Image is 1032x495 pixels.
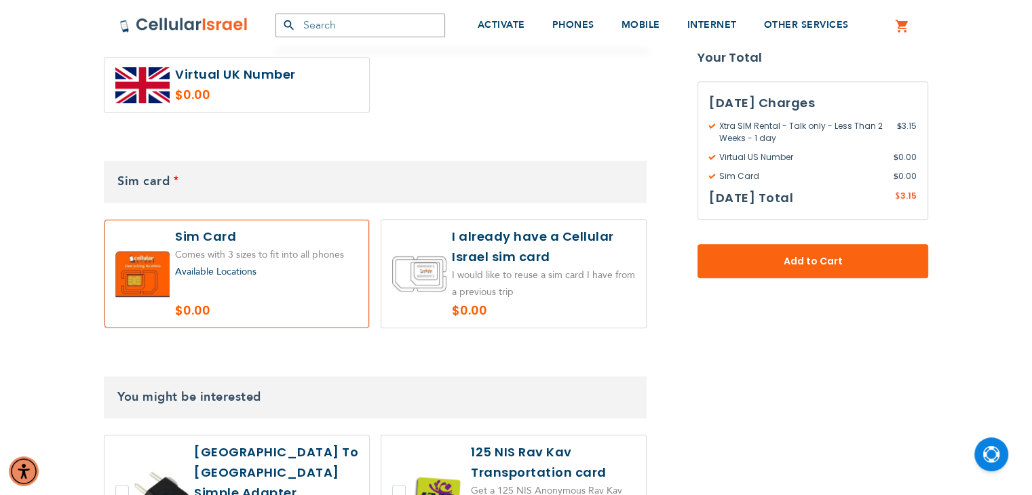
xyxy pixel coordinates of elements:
span: Xtra SIM Rental - Talk only - Less Than 2 Weeks - 1 day [709,120,897,144]
span: OTHER SERVICES [764,18,849,31]
span: $ [897,120,902,132]
span: Virtual US Number [709,151,894,163]
span: 3.15 [897,120,917,144]
button: Add to Cart [697,244,928,278]
span: 0.00 [894,151,917,163]
strong: Your Total [697,47,928,68]
span: Add to Cart [742,254,883,269]
span: You might be interested [117,389,261,405]
span: 3.15 [900,190,917,201]
span: MOBILE [622,18,660,31]
span: 0.00 [894,170,917,182]
span: $ [894,170,898,182]
span: Sim card [117,173,170,190]
span: $ [895,191,900,203]
a: Available Locations [175,265,256,278]
img: Cellular Israel Logo [119,17,248,33]
span: $ [894,151,898,163]
span: ACTIVATE [478,18,525,31]
div: Accessibility Menu [9,456,39,486]
input: Search [275,14,445,37]
h3: [DATE] Total [709,188,793,208]
h3: [DATE] Charges [709,93,917,113]
span: PHONES [552,18,594,31]
span: INTERNET [687,18,737,31]
span: Sim Card [709,170,894,182]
